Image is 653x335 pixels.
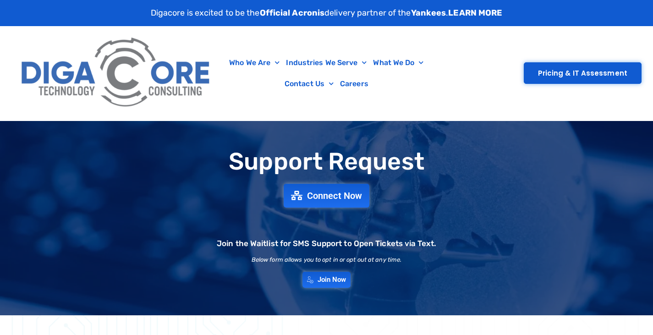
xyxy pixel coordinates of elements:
span: Pricing & IT Assessment [538,70,627,77]
nav: Menu [221,52,431,94]
a: What We Do [370,52,427,73]
span: Connect Now [307,191,362,200]
a: Who We Are [226,52,283,73]
a: Connect Now [284,184,369,208]
a: Contact Us [281,73,337,94]
p: Digacore is excited to be the delivery partner of the . [151,7,503,19]
h1: Support Request [11,148,643,175]
a: Join Now [302,272,351,288]
a: LEARN MORE [448,8,502,18]
strong: Official Acronis [260,8,325,18]
span: Join Now [318,276,346,283]
a: Industries We Serve [283,52,370,73]
img: Digacore Logo [16,31,217,116]
a: Careers [337,73,372,94]
strong: Yankees [411,8,446,18]
a: Pricing & IT Assessment [524,62,642,84]
h2: Below form allows you to opt in or opt out at any time. [252,257,402,263]
h2: Join the Waitlist for SMS Support to Open Tickets via Text. [217,240,436,247]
